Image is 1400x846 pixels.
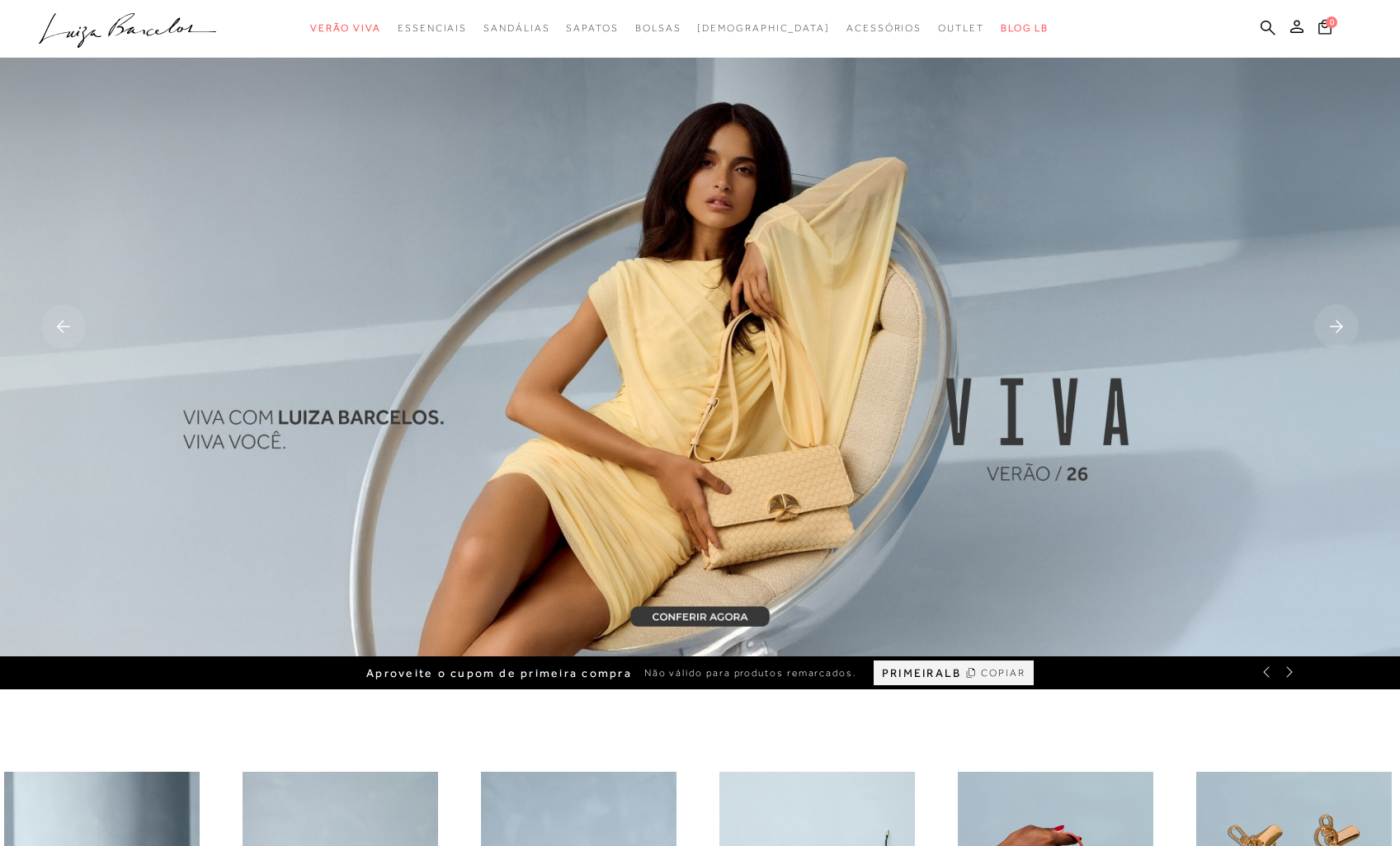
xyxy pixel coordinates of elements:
span: Essenciais [398,22,467,34]
span: PRIMEIRALB [882,666,961,680]
a: categoryNavScreenReaderText [566,13,618,44]
span: Sapatos [566,22,618,34]
a: categoryNavScreenReaderText [635,13,681,44]
span: Outlet [938,22,984,34]
span: Sandálias [483,22,549,34]
span: Aproveite o cupom de primeira compra [366,666,632,680]
a: categoryNavScreenReaderText [483,13,549,44]
span: COPIAR [981,665,1025,681]
span: Não válido para produtos remarcados. [644,666,857,680]
a: categoryNavScreenReaderText [846,13,922,44]
span: Acessórios [846,22,922,34]
span: Verão Viva [310,22,381,34]
a: noSubCategoriesText [697,13,830,44]
span: BLOG LB [1001,22,1049,34]
span: 0 [1326,16,1337,28]
a: BLOG LB [1001,13,1049,44]
button: 0 [1313,18,1336,40]
span: [DEMOGRAPHIC_DATA] [697,22,830,34]
a: categoryNavScreenReaderText [310,13,381,44]
a: categoryNavScreenReaderText [398,13,467,44]
span: Bolsas [635,22,681,34]
a: categoryNavScreenReaderText [938,13,984,44]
